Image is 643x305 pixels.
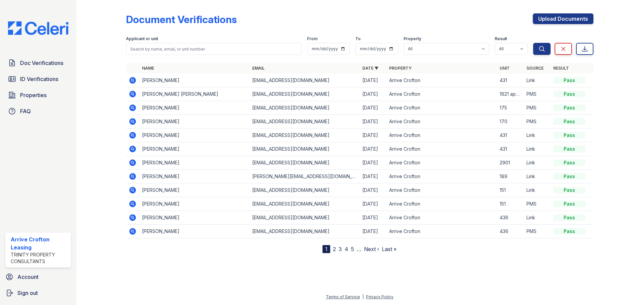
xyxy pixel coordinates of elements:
[386,142,497,156] td: Arrive Crofton
[20,107,31,115] span: FAQ
[386,211,497,225] td: Arrive Crofton
[3,21,74,35] img: CE_Logo_Blue-a8612792a0a2168367f1c8372b55b34899dd931a85d93a1a3d3e32e68fde9ad4.png
[5,72,71,86] a: ID Verifications
[524,101,551,115] td: PMS
[524,142,551,156] td: Link
[360,156,386,170] td: [DATE]
[386,101,497,115] td: Arrive Crofton
[524,115,551,129] td: PMS
[553,214,585,221] div: Pass
[5,56,71,70] a: Doc Verifications
[553,146,585,152] div: Pass
[495,36,507,42] label: Result
[360,115,386,129] td: [DATE]
[249,129,360,142] td: [EMAIL_ADDRESS][DOMAIN_NAME]
[333,246,336,252] a: 2
[5,88,71,102] a: Properties
[20,59,63,67] span: Doc Verifications
[524,74,551,87] td: Link
[553,104,585,111] div: Pass
[360,225,386,238] td: [DATE]
[139,115,249,129] td: [PERSON_NAME]
[553,228,585,235] div: Pass
[249,170,360,183] td: [PERSON_NAME][EMAIL_ADDRESS][DOMAIN_NAME]
[524,211,551,225] td: Link
[11,251,68,265] div: Trinity Property Consultants
[360,87,386,101] td: [DATE]
[139,129,249,142] td: [PERSON_NAME]
[5,104,71,118] a: FAQ
[249,142,360,156] td: [EMAIL_ADDRESS][DOMAIN_NAME]
[126,36,158,42] label: Applicant or unit
[139,183,249,197] td: [PERSON_NAME]
[366,294,394,299] a: Privacy Policy
[553,77,585,84] div: Pass
[386,156,497,170] td: Arrive Crofton
[497,183,524,197] td: 151
[249,225,360,238] td: [EMAIL_ADDRESS][DOMAIN_NAME]
[126,13,237,25] div: Document Verifications
[139,87,249,101] td: [PERSON_NAME] [PERSON_NAME]
[404,36,421,42] label: Property
[524,225,551,238] td: PMS
[3,270,74,284] a: Account
[386,197,497,211] td: Arrive Crofton
[249,74,360,87] td: [EMAIL_ADDRESS][DOMAIN_NAME]
[339,246,342,252] a: 3
[497,115,524,129] td: 170
[360,74,386,87] td: [DATE]
[360,129,386,142] td: [DATE]
[139,142,249,156] td: [PERSON_NAME]
[553,91,585,97] div: Pass
[553,201,585,207] div: Pass
[524,87,551,101] td: PMS
[386,74,497,87] td: Arrive Crofton
[139,101,249,115] td: [PERSON_NAME]
[497,74,524,87] td: 431
[360,211,386,225] td: [DATE]
[524,197,551,211] td: PMS
[497,170,524,183] td: 189
[323,245,330,253] div: 1
[139,156,249,170] td: [PERSON_NAME]
[524,156,551,170] td: Link
[553,187,585,194] div: Pass
[249,115,360,129] td: [EMAIL_ADDRESS][DOMAIN_NAME]
[360,183,386,197] td: [DATE]
[497,129,524,142] td: 431
[249,211,360,225] td: [EMAIL_ADDRESS][DOMAIN_NAME]
[20,75,58,83] span: ID Verifications
[533,13,593,24] a: Upload Documents
[362,66,378,71] a: Date ▼
[3,286,74,300] a: Sign out
[249,101,360,115] td: [EMAIL_ADDRESS][DOMAIN_NAME]
[497,87,524,101] td: 1621 apart. 170
[326,294,360,299] a: Terms of Service
[360,197,386,211] td: [DATE]
[526,66,544,71] a: Source
[139,225,249,238] td: [PERSON_NAME]
[139,74,249,87] td: [PERSON_NAME]
[252,66,265,71] a: Email
[360,142,386,156] td: [DATE]
[139,211,249,225] td: [PERSON_NAME]
[497,225,524,238] td: 436
[17,289,38,297] span: Sign out
[360,101,386,115] td: [DATE]
[249,183,360,197] td: [EMAIL_ADDRESS][DOMAIN_NAME]
[497,156,524,170] td: 2901
[386,115,497,129] td: Arrive Crofton
[497,142,524,156] td: 431
[11,235,68,251] div: Arrive Crofton Leasing
[355,36,361,42] label: To
[524,170,551,183] td: Link
[142,66,154,71] a: Name
[553,132,585,139] div: Pass
[386,225,497,238] td: Arrive Crofton
[386,129,497,142] td: Arrive Crofton
[500,66,510,71] a: Unit
[249,156,360,170] td: [EMAIL_ADDRESS][DOMAIN_NAME]
[497,197,524,211] td: 151
[553,118,585,125] div: Pass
